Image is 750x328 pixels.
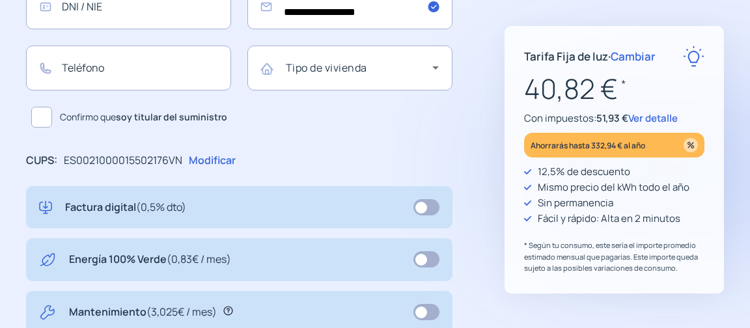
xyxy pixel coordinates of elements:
[69,251,231,268] p: Energía 100% Verde
[39,251,56,268] img: energy-green.svg
[596,111,628,125] span: 51,93 €
[60,110,227,124] span: Confirmo que
[538,195,613,211] p: Sin permanencia
[524,239,704,274] p: * Según tu consumo, este sería el importe promedio estimado mensual que pagarías. Este importe qu...
[524,48,656,65] p: Tarifa Fija de luz ·
[136,200,186,214] span: (0,5% dto)
[538,164,630,180] p: 12,5% de descuento
[628,111,678,125] span: Ver detalle
[39,199,52,216] img: digital-invoice.svg
[65,199,186,216] p: Factura digital
[611,49,656,64] span: Cambiar
[524,111,704,126] p: Con impuestos:
[167,252,231,266] span: (0,83€ / mes)
[146,305,217,319] span: (3,025€ / mes)
[286,61,367,75] mat-label: Tipo de vivienda
[64,152,182,169] p: ES0021000015502176VN
[39,304,56,321] img: tool.svg
[538,211,680,226] p: Fácil y rápido: Alta en 2 minutos
[531,138,645,153] p: Ahorrarás hasta 332,94 € al año
[189,152,236,169] p: Modificar
[684,138,698,152] img: percentage_icon.svg
[683,46,704,67] img: rate-E.svg
[26,152,57,169] p: CUPS:
[538,180,689,195] p: Mismo precio del kWh todo el año
[116,111,227,123] b: soy titular del suministro
[524,67,704,111] p: 40,82 €
[69,304,217,321] p: Mantenimiento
